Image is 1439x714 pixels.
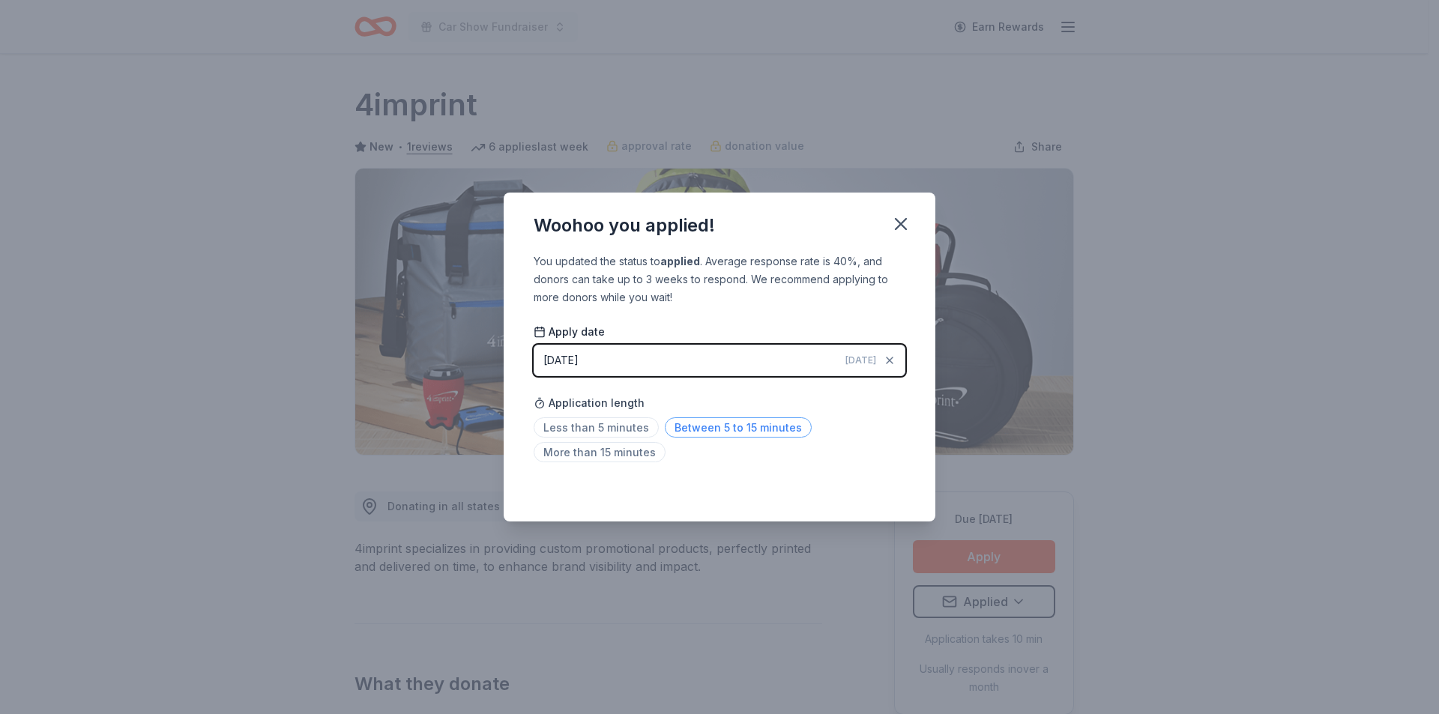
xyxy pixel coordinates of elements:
span: [DATE] [845,354,876,366]
span: Less than 5 minutes [534,417,659,438]
b: applied [660,255,700,267]
div: [DATE] [543,351,579,369]
div: You updated the status to . Average response rate is 40%, and donors can take up to 3 weeks to re... [534,252,905,306]
span: More than 15 minutes [534,442,666,462]
div: Woohoo you applied! [534,214,715,238]
span: Apply date [534,324,605,339]
span: Application length [534,394,645,412]
span: Between 5 to 15 minutes [665,417,812,438]
button: [DATE][DATE] [534,345,905,376]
